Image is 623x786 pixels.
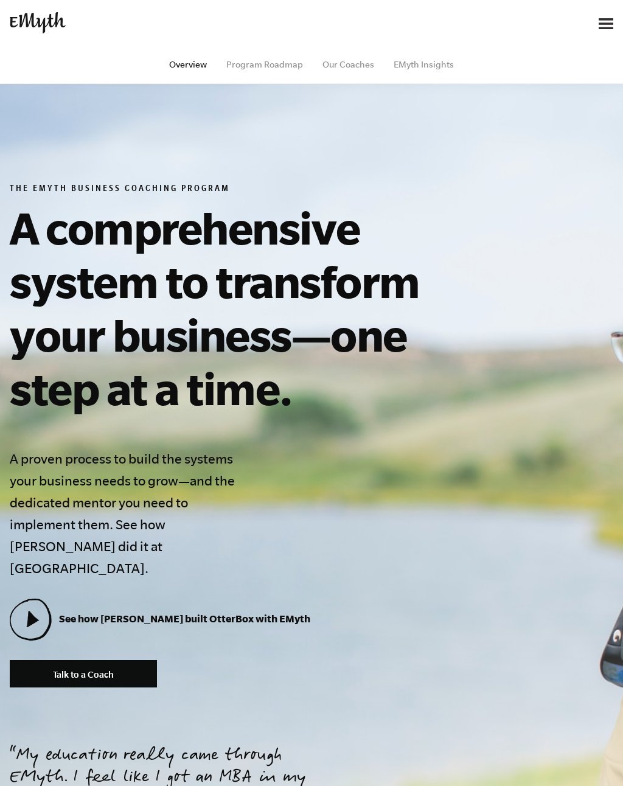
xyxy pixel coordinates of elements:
span: Talk to a Coach [53,669,114,680]
a: Overview [169,60,207,69]
a: Talk to a Coach [10,660,157,687]
h1: A comprehensive system to transform your business—one step at a time. [10,201,493,415]
a: Our Coaches [322,60,374,69]
img: Open Menu [599,18,613,29]
img: EMyth [10,12,66,33]
h6: The EMyth Business Coaching Program [10,184,493,196]
a: Program Roadmap [226,60,303,69]
a: See how [PERSON_NAME] built OtterBox with EMyth [10,613,310,624]
iframe: Chat Widget [562,728,623,786]
a: EMyth Insights [394,60,454,69]
h4: A proven process to build the systems your business needs to grow—and the dedicated mentor you ne... [10,448,243,579]
iframe: Embedded CTA [456,10,584,37]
